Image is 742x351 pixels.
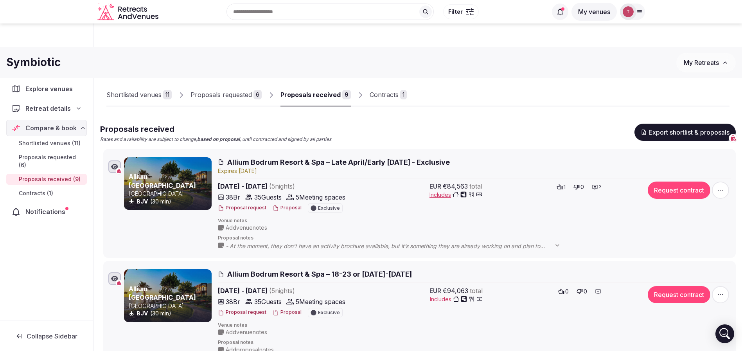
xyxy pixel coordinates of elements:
div: Contracts [370,90,399,99]
div: (30 min) [129,198,210,205]
p: [GEOGRAPHIC_DATA] [129,302,210,310]
span: Venue notes [218,322,731,329]
span: Contracts (1) [19,189,53,197]
button: 0 [574,286,589,297]
div: Shortlisted venues [106,90,162,99]
h2: Proposals received [100,124,331,135]
a: Notifications [6,203,87,220]
span: 1 [564,183,566,191]
span: Proposals requested (6) [19,153,84,169]
span: Explore venues [25,84,76,94]
div: (30 min) [129,310,210,317]
span: Shortlisted venues (11) [19,139,81,147]
span: €94,063 [443,286,468,295]
svg: Retreats and Venues company logo [97,3,160,21]
span: 5 Meeting spaces [296,193,345,202]
button: My venues [571,3,617,21]
span: €84,563 [443,182,468,191]
span: [DATE] - [DATE] [218,286,356,295]
div: 6 [253,90,262,99]
button: Request contract [648,182,710,199]
a: Contracts1 [370,84,407,106]
a: Proposals requested6 [190,84,262,106]
a: Allium [GEOGRAPHIC_DATA] [129,173,196,189]
div: 9 [342,90,351,99]
span: Add venue notes [226,328,267,336]
span: - At the moment, they don’t have an activity brochure available, but it’s something they are alre... [226,242,568,250]
span: total [469,182,482,191]
span: 5 Meeting spaces [296,297,345,306]
span: [DATE] - [DATE] [218,182,356,191]
button: Proposal [273,309,302,316]
div: 11 [163,90,172,99]
a: My venues [571,8,617,16]
p: Rates and availability are subject to change, , until contracted and signed by all parties [100,136,331,143]
span: 0 [584,288,587,295]
button: Includes [430,295,483,303]
button: Includes [429,191,482,199]
span: EUR [429,286,441,295]
button: Export shortlist & proposals [634,124,736,141]
span: Exclusive [318,310,340,315]
span: 38 Br [226,193,240,202]
button: 2 [589,182,604,193]
a: Visit the homepage [97,3,160,21]
span: 35 Guests [254,297,282,306]
span: 38 Br [226,297,240,306]
a: Shortlisted venues (11) [6,138,87,149]
span: 2 [599,184,602,190]
button: 1 [554,182,568,193]
button: Collapse Sidebar [6,328,87,345]
a: Shortlisted venues11 [106,84,172,106]
span: Proposal notes [218,235,731,241]
div: Expire s [DATE] [218,167,731,175]
button: My Retreats [676,53,736,72]
button: Proposal request [218,309,266,316]
button: Request contract [648,286,710,303]
a: Proposals received9 [280,84,351,106]
a: Proposals received (9) [6,174,87,185]
span: Compare & book [25,123,77,133]
img: Thiago Martins [623,6,634,17]
a: Explore venues [6,81,87,97]
h1: Symbiotic [6,55,61,70]
span: ( 5 night s ) [269,182,295,190]
a: Contracts (1) [6,188,87,199]
span: EUR [429,182,441,191]
span: Venue notes [218,218,731,224]
span: 0 [580,183,584,191]
span: Exclusive [318,206,340,211]
span: Collapse Sidebar [27,332,77,340]
button: 0 [571,182,586,193]
span: Add venue notes [226,224,267,232]
button: 0 [556,286,571,297]
button: Filter [443,4,479,19]
span: total [470,286,483,295]
span: 0 [565,288,569,295]
div: Open Intercom Messenger [715,324,734,343]
a: BJV [137,198,148,205]
div: Proposals received [280,90,341,99]
span: Proposals received (9) [19,175,81,183]
div: 1 [400,90,407,99]
button: Proposal [273,205,302,211]
span: My Retreats [684,59,719,67]
a: Proposals requested (6) [6,152,87,171]
div: Proposals requested [190,90,252,99]
button: Proposal request [218,205,266,211]
a: Allium [GEOGRAPHIC_DATA] [129,285,196,301]
strong: based on proposal [197,136,240,142]
span: Proposal notes [218,339,731,346]
span: Retreat details [25,104,71,113]
a: BJV [137,310,148,317]
span: Filter [448,8,463,16]
span: Allium Bodrum Resort & Spa – 18-23 or [DATE]-[DATE] [227,269,412,279]
span: 35 Guests [254,193,282,202]
span: Notifications [25,207,68,216]
p: [GEOGRAPHIC_DATA] [129,190,210,198]
span: ( 5 night s ) [269,287,295,295]
span: Allium Bodrum Resort & Spa – Late April/Early [DATE] - Exclusive [227,157,450,167]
